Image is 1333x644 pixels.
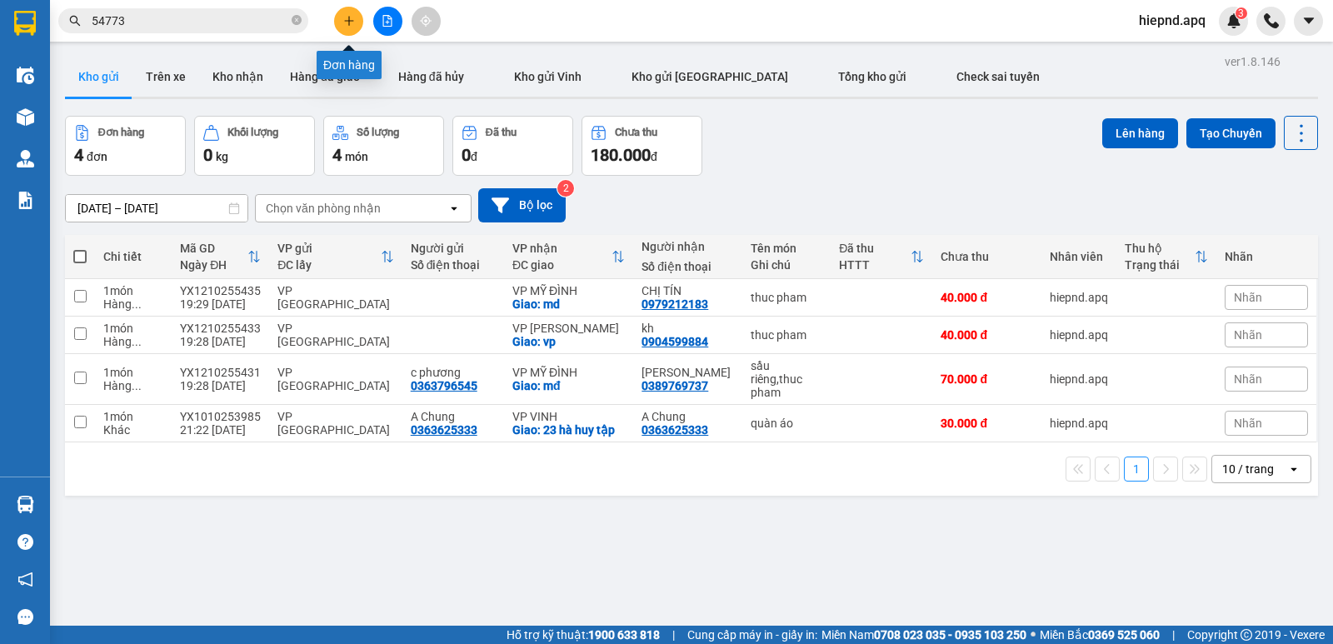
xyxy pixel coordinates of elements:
[1294,7,1323,36] button: caret-down
[512,335,625,348] div: Giao: vp
[65,116,186,176] button: Đơn hàng4đơn
[277,284,393,311] div: VP [GEOGRAPHIC_DATA]
[1234,291,1262,304] span: Nhãn
[216,150,228,163] span: kg
[751,291,822,304] div: thuc pham
[103,366,163,379] div: 1 món
[642,379,708,392] div: 0389769737
[1116,235,1216,279] th: Toggle SortBy
[512,423,625,437] div: Giao: 23 hà huy tập
[591,145,651,165] span: 180.000
[512,379,625,392] div: Giao: mđ
[132,297,142,311] span: ...
[373,7,402,36] button: file-add
[1301,13,1316,28] span: caret-down
[632,70,788,83] span: Kho gửi [GEOGRAPHIC_DATA]
[1264,13,1279,28] img: phone-icon
[1126,10,1219,31] span: hiepnd.apq
[512,258,612,272] div: ĐC giao
[180,242,247,255] div: Mã GD
[332,145,342,165] span: 4
[588,628,660,642] strong: 1900 633 818
[507,626,660,644] span: Hỗ trợ kỹ thuật:
[420,15,432,27] span: aim
[874,628,1026,642] strong: 0708 023 035 - 0935 103 250
[203,145,212,165] span: 0
[103,335,163,348] div: Hàng thông thường
[1050,328,1108,342] div: hiepnd.apq
[615,127,657,138] div: Chưa thu
[1234,328,1262,342] span: Nhãn
[103,322,163,335] div: 1 món
[512,297,625,311] div: Giao: md
[172,235,269,279] th: Toggle SortBy
[98,127,144,138] div: Đơn hàng
[1287,462,1301,476] svg: open
[14,11,36,36] img: logo-vxr
[1125,258,1195,272] div: Trạng thái
[132,379,142,392] span: ...
[412,7,441,36] button: aim
[471,150,477,163] span: đ
[838,70,906,83] span: Tổng kho gửi
[277,410,393,437] div: VP [GEOGRAPHIC_DATA]
[382,15,393,27] span: file-add
[514,70,582,83] span: Kho gửi Vinh
[462,145,471,165] span: 0
[103,297,163,311] div: Hàng thông thường
[17,150,34,167] img: warehouse-icon
[74,145,83,165] span: 4
[642,240,734,253] div: Người nhận
[512,322,625,335] div: VP [PERSON_NAME]
[411,410,496,423] div: A Chung
[1172,626,1175,644] span: |
[87,150,107,163] span: đơn
[411,242,496,255] div: Người gửi
[17,572,33,587] span: notification
[180,379,261,392] div: 19:28 [DATE]
[1050,372,1108,386] div: hiepnd.apq
[345,150,368,163] span: món
[69,15,81,27] span: search
[941,372,1033,386] div: 70.000 đ
[292,15,302,25] span: close-circle
[1040,626,1160,644] span: Miền Bắc
[343,15,355,27] span: plus
[751,328,822,342] div: thuc pham
[180,258,247,272] div: Ngày ĐH
[956,70,1040,83] span: Check sai tuyến
[8,83,39,166] img: logo
[642,423,708,437] div: 0363625333
[17,496,34,513] img: warehouse-icon
[199,57,277,97] button: Kho nhận
[512,366,625,379] div: VP MỸ ĐÌNH
[17,67,34,84] img: warehouse-icon
[582,116,702,176] button: Chưa thu180.000đ
[1236,7,1247,19] sup: 3
[180,410,261,423] div: YX1010253985
[42,71,170,127] span: [GEOGRAPHIC_DATA], [GEOGRAPHIC_DATA] ↔ [GEOGRAPHIC_DATA]
[277,258,380,272] div: ĐC lấy
[132,335,142,348] span: ...
[651,150,657,163] span: đ
[557,180,574,197] sup: 2
[941,417,1033,430] div: 30.000 đ
[642,410,734,423] div: A Chung
[1234,417,1262,430] span: Nhãn
[512,242,612,255] div: VP nhận
[1125,242,1195,255] div: Thu hộ
[1124,457,1149,482] button: 1
[821,626,1026,644] span: Miền Nam
[277,322,393,348] div: VP [GEOGRAPHIC_DATA]
[478,188,566,222] button: Bộ lọc
[103,379,163,392] div: Hàng thông thường
[1241,629,1252,641] span: copyright
[941,291,1033,304] div: 40.000 đ
[180,335,261,348] div: 19:28 [DATE]
[277,366,393,392] div: VP [GEOGRAPHIC_DATA]
[180,366,261,379] div: YX1210255431
[266,200,381,217] div: Chọn văn phòng nhận
[269,235,402,279] th: Toggle SortBy
[447,202,461,215] svg: open
[103,284,163,297] div: 1 món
